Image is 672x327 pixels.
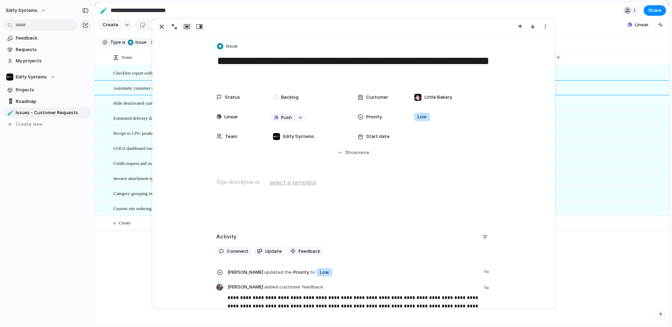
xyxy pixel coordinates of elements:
[264,269,292,276] span: updated the
[122,39,126,46] span: is
[366,113,382,120] span: Priority
[227,284,323,291] span: [PERSON_NAME]
[6,7,37,14] span: Edify Systems
[16,57,89,64] span: My projects
[283,133,314,140] span: Edify Systems
[113,144,160,152] span: COGS dashboard tooltips
[113,69,189,77] span: Checklist export with answers and photos
[110,39,121,46] span: Type
[7,97,12,105] div: 🚦
[121,54,132,61] span: Name
[113,159,182,167] span: Credit request and statement handling
[3,107,91,118] a: 🧪Issues - Customer Requests
[16,35,89,42] span: Feedback
[3,56,91,66] a: My projects
[16,74,47,81] span: Edify Systems
[16,98,89,105] span: Roadmap
[254,247,285,256] button: Update
[484,267,491,275] span: 1w
[624,20,651,30] button: Linear
[270,113,295,122] button: Push
[16,86,89,93] span: Projects
[644,5,666,16] button: Share
[3,44,91,55] a: Requests
[98,19,122,30] button: Create
[299,248,320,255] span: Feedback
[310,269,315,276] span: to
[226,43,238,50] span: Issue
[227,267,479,277] span: Priority
[6,109,13,116] button: 🧪
[3,96,91,107] a: 🚦Roadmap
[16,109,89,116] span: Issues - Customer Requests
[281,94,299,101] span: Backlog
[113,114,166,122] span: Estimated delivery date field
[133,39,146,46] span: Issue
[268,177,317,188] button: select a template
[113,174,177,182] span: Invoice attachment sync with Xero
[281,114,292,121] span: Push
[216,233,237,241] h2: Activity
[98,5,109,16] button: 🧪
[225,133,237,140] span: Team
[3,5,50,16] button: Edify Systems
[320,269,329,276] span: Low
[366,94,388,101] span: Customer
[358,149,369,156] span: more
[225,94,240,101] span: Status
[425,94,452,101] span: Little Bakery
[3,33,91,43] a: Feedback
[3,72,91,82] button: Edify Systems
[16,121,43,128] span: Create view
[7,109,12,117] div: 🧪
[366,133,390,140] span: Start date
[418,113,427,120] span: Low
[287,247,323,256] button: Feedback
[100,6,107,15] div: 🧪
[121,39,127,46] button: is
[265,248,282,255] span: Update
[3,119,91,130] button: Create view
[103,21,118,28] span: Create
[635,21,649,28] span: Linear
[648,7,661,14] span: Share
[126,39,148,46] button: Issue
[269,178,316,187] span: select a template
[216,41,240,51] button: Issue
[3,85,91,95] a: Projects
[216,146,491,159] button: Showmore
[6,98,13,105] button: 🚦
[216,247,251,256] button: Comment
[227,269,263,276] span: [PERSON_NAME]
[264,284,323,290] span: added customer feedback
[633,7,638,14] span: 1
[345,149,358,156] span: Show
[224,113,238,120] span: Linear
[227,248,248,255] span: Comment
[484,284,491,291] span: 1w
[16,46,89,53] span: Requests
[119,220,131,227] span: Create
